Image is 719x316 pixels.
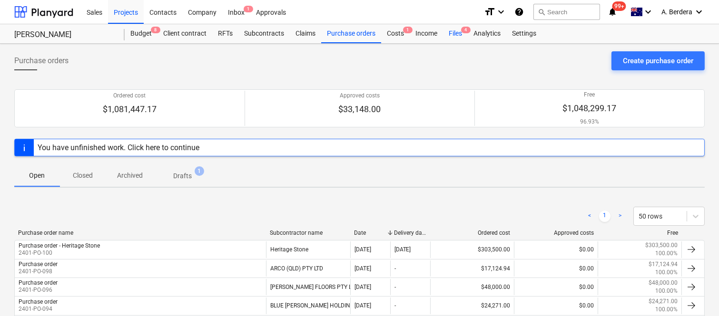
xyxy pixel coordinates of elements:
a: Previous page [584,211,595,222]
div: Approved costs [518,230,594,236]
div: Purchase order [19,298,58,305]
div: $48,000.00 [430,279,514,295]
p: $17,124.94 [649,260,678,268]
div: $0.00 [514,241,598,258]
p: $303,500.00 [645,241,678,249]
i: keyboard_arrow_down [693,6,705,18]
p: 2401-PO-098 [19,268,58,276]
div: Date [354,230,386,236]
div: $303,500.00 [430,241,514,258]
div: $0.00 [514,279,598,295]
a: Subcontracts [238,24,290,43]
div: You have unfinished work. Click here to continue [38,143,199,152]
a: Analytics [468,24,506,43]
div: [PERSON_NAME] [14,30,113,40]
span: 8 [151,27,160,33]
div: [DATE] [355,246,371,253]
div: ARCO (QLD) PTY LTD [266,260,350,277]
span: A. Berdera [661,8,692,16]
div: Purchase order [19,279,58,286]
div: - [394,284,396,290]
div: Free [602,230,678,236]
p: Free [563,91,617,99]
div: - [394,302,396,309]
a: Income [410,24,443,43]
i: notifications [608,6,617,18]
p: 100.00% [655,287,678,295]
p: Archived [117,171,143,181]
i: format_size [484,6,495,18]
a: RFTs [212,24,238,43]
p: 100.00% [655,249,678,258]
p: Closed [71,171,94,181]
p: Ordered cost [103,92,157,100]
p: Open [26,171,49,181]
span: 1 [244,6,253,12]
div: - [394,265,396,272]
button: Create purchase order [611,51,705,70]
a: Purchase orders [321,24,381,43]
i: keyboard_arrow_down [495,6,507,18]
div: BLUE [PERSON_NAME] HOLDINGS PTY LTD/ [266,297,350,314]
div: [DATE] [355,302,371,309]
span: Purchase orders [14,55,69,67]
iframe: Chat Widget [671,270,719,316]
div: Claims [290,24,321,43]
p: $1,081,447.17 [103,104,157,115]
span: 4 [461,27,471,33]
div: Budget [125,24,158,43]
span: search [538,8,545,16]
span: 1 [403,27,413,33]
div: Purchase order [19,261,58,268]
a: Files4 [443,24,468,43]
a: Page 1 is your current page [599,211,611,222]
a: Settings [506,24,542,43]
p: $33,148.00 [339,104,381,115]
p: 2401-PO-100 [19,249,100,257]
div: Purchase order name [18,230,262,236]
div: Files [443,24,468,43]
div: Create purchase order [623,55,693,67]
div: [DATE] [355,284,371,290]
div: Costs [381,24,410,43]
p: 2401-PO-096 [19,286,58,294]
p: Approved costs [339,92,381,100]
p: 100.00% [655,268,678,277]
a: Next page [614,211,626,222]
span: 99+ [612,1,626,11]
p: 100.00% [655,306,678,314]
div: Subcontractor name [270,230,346,236]
span: 1 [195,166,204,176]
div: $24,271.00 [430,297,514,314]
i: Knowledge base [514,6,524,18]
i: keyboard_arrow_down [642,6,654,18]
div: [DATE] [355,265,371,272]
div: [PERSON_NAME] FLOORS PTY LTD [266,279,350,295]
p: $24,271.00 [649,297,678,306]
a: Budget8 [125,24,158,43]
p: Drafts [173,171,192,181]
div: Purchase order - Heritage Stone [19,242,100,249]
a: Costs1 [381,24,410,43]
div: Heritage Stone [266,241,350,258]
div: $0.00 [514,297,598,314]
p: $48,000.00 [649,279,678,287]
div: $0.00 [514,260,598,277]
div: $17,124.94 [430,260,514,277]
a: Client contract [158,24,212,43]
button: Search [533,4,600,20]
div: Ordered cost [434,230,510,236]
p: $1,048,299.17 [563,103,617,114]
p: 2401-PO-094 [19,305,58,313]
p: 96.93% [563,118,617,126]
div: [DATE] [394,246,411,253]
div: Delivery date [394,230,426,236]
